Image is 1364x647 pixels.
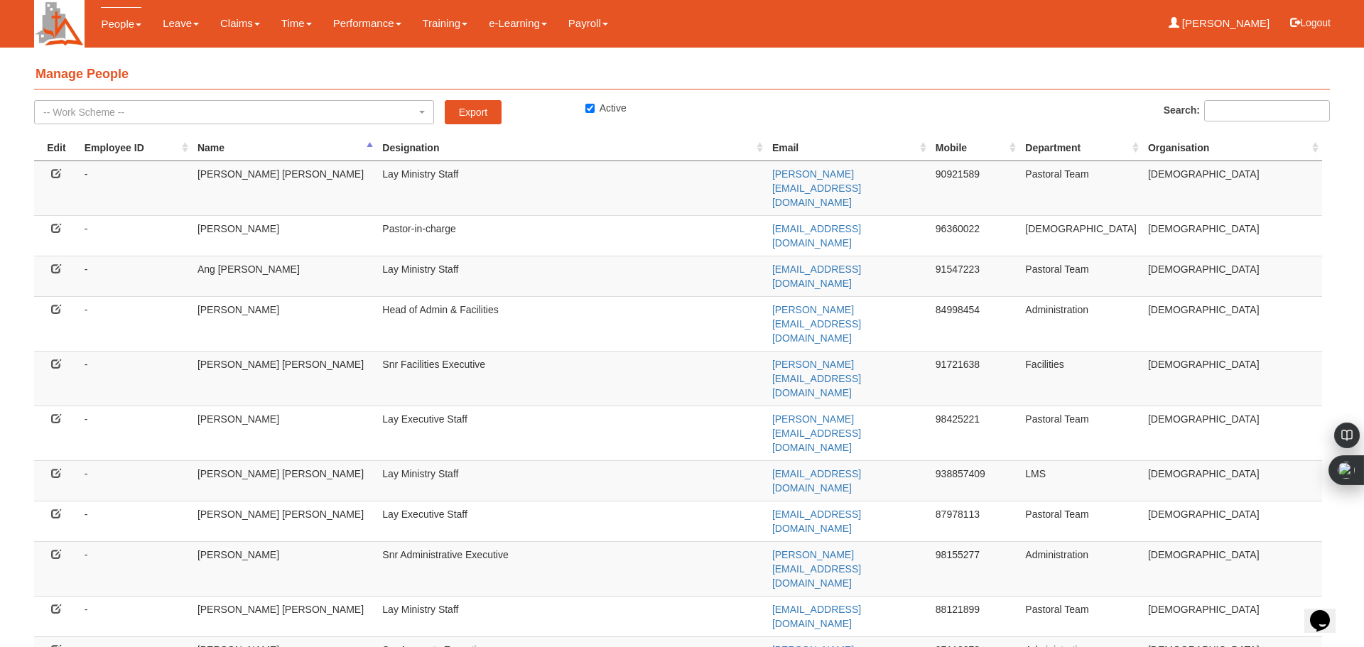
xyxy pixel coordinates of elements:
td: Snr Administrative Executive [377,541,767,596]
a: [EMAIL_ADDRESS][DOMAIN_NAME] [772,263,861,289]
th: Mobile : activate to sort column ascending [930,135,1020,161]
a: [PERSON_NAME][EMAIL_ADDRESS][DOMAIN_NAME] [772,168,861,208]
a: [EMAIL_ADDRESS][DOMAIN_NAME] [772,468,861,494]
div: -- Work Scheme -- [43,105,416,119]
td: Pastoral Team [1019,256,1142,296]
td: [DEMOGRAPHIC_DATA] [1142,296,1322,351]
td: - [79,256,192,296]
a: Payroll [568,7,608,40]
th: Organisation : activate to sort column ascending [1142,135,1322,161]
td: 938857409 [930,460,1020,501]
td: Pastoral Team [1019,161,1142,215]
button: Logout [1280,6,1341,40]
a: [EMAIL_ADDRESS][DOMAIN_NAME] [772,223,861,249]
td: Ang [PERSON_NAME] [192,256,377,296]
td: Lay Ministry Staff [377,460,767,501]
a: [PERSON_NAME] [1169,7,1270,40]
input: Active [585,104,595,113]
td: [DEMOGRAPHIC_DATA] [1142,351,1322,406]
td: 91721638 [930,351,1020,406]
td: 98155277 [930,541,1020,596]
td: [PERSON_NAME] [192,541,377,596]
td: - [79,460,192,501]
td: 88121899 [930,596,1020,636]
td: [DEMOGRAPHIC_DATA] [1142,460,1322,501]
td: [PERSON_NAME] [192,296,377,351]
td: [PERSON_NAME] [PERSON_NAME] [192,501,377,541]
td: Head of Admin & Facilities [377,296,767,351]
td: Pastoral Team [1019,501,1142,541]
td: [DEMOGRAPHIC_DATA] [1142,406,1322,460]
td: - [79,541,192,596]
a: [PERSON_NAME][EMAIL_ADDRESS][DOMAIN_NAME] [772,304,861,344]
td: Snr Facilities Executive [377,351,767,406]
th: Designation : activate to sort column ascending [377,135,767,161]
a: e-Learning [489,7,547,40]
td: Facilities [1019,351,1142,406]
td: Lay Ministry Staff [377,256,767,296]
a: [PERSON_NAME][EMAIL_ADDRESS][DOMAIN_NAME] [772,359,861,398]
td: Pastoral Team [1019,596,1142,636]
td: 84998454 [930,296,1020,351]
td: 87978113 [930,501,1020,541]
a: Time [281,7,312,40]
td: 96360022 [930,215,1020,256]
td: - [79,161,192,215]
a: [EMAIL_ADDRESS][DOMAIN_NAME] [772,509,861,534]
iframe: chat widget [1304,590,1350,633]
td: Lay Executive Staff [377,501,767,541]
td: [PERSON_NAME] [PERSON_NAME] [192,351,377,406]
a: [PERSON_NAME][EMAIL_ADDRESS][DOMAIN_NAME] [772,549,861,589]
input: Search: [1204,100,1330,121]
td: Lay Ministry Staff [377,596,767,636]
a: Claims [220,7,260,40]
td: Administration [1019,541,1142,596]
td: 90921589 [930,161,1020,215]
a: Training [423,7,468,40]
td: - [79,406,192,460]
th: Department : activate to sort column ascending [1019,135,1142,161]
th: Email : activate to sort column ascending [767,135,930,161]
td: [PERSON_NAME] [PERSON_NAME] [192,460,377,501]
label: Search: [1164,100,1330,121]
td: - [79,501,192,541]
td: [DEMOGRAPHIC_DATA] [1142,501,1322,541]
td: Pastor-in-charge [377,215,767,256]
th: Name : activate to sort column descending [192,135,377,161]
td: - [79,596,192,636]
td: - [79,296,192,351]
a: Export [445,100,502,124]
td: [DEMOGRAPHIC_DATA] [1142,596,1322,636]
a: Leave [163,7,199,40]
a: Performance [333,7,401,40]
td: [PERSON_NAME] [PERSON_NAME] [192,596,377,636]
a: [EMAIL_ADDRESS][DOMAIN_NAME] [772,604,861,629]
td: [DEMOGRAPHIC_DATA] [1019,215,1142,256]
a: [PERSON_NAME][EMAIL_ADDRESS][DOMAIN_NAME] [772,413,861,453]
td: [DEMOGRAPHIC_DATA] [1142,256,1322,296]
td: - [79,351,192,406]
td: [PERSON_NAME] [192,215,377,256]
td: LMS [1019,460,1142,501]
button: -- Work Scheme -- [34,100,434,124]
td: 91547223 [930,256,1020,296]
th: Employee ID: activate to sort column ascending [79,135,192,161]
label: Active [585,101,627,115]
td: [PERSON_NAME] [192,406,377,460]
h4: Manage People [34,60,1330,89]
td: [DEMOGRAPHIC_DATA] [1142,541,1322,596]
td: [PERSON_NAME] [PERSON_NAME] [192,161,377,215]
th: Edit [34,135,79,161]
td: Lay Executive Staff [377,406,767,460]
td: 98425221 [930,406,1020,460]
td: [DEMOGRAPHIC_DATA] [1142,215,1322,256]
td: Administration [1019,296,1142,351]
td: Lay Ministry Staff [377,161,767,215]
td: - [79,215,192,256]
td: Pastoral Team [1019,406,1142,460]
td: [DEMOGRAPHIC_DATA] [1142,161,1322,215]
a: People [101,7,141,40]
